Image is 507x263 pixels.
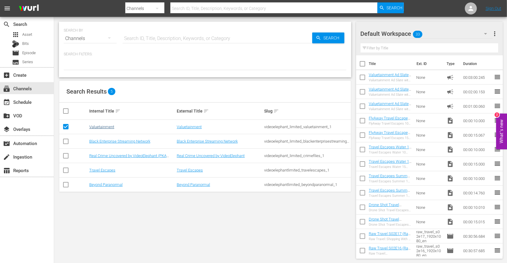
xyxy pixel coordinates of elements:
a: FlyAway Travel Escapes 15 Seconds [369,130,410,139]
td: 00:01:00.060 [461,99,494,113]
div: FlyAway Travel Escapes 15 Seconds [369,136,412,140]
a: Raw Travel S02E16 (Raw Travel S02E16 (VARIANT)) [369,246,411,259]
div: Internal Title [89,107,175,115]
img: ans4CAIJ8jUAAAAAAAAAAAAAAAAAAAAAAAAgQb4GAAAAAAAAAAAAAAAAAAAAAAAAJMjXAAAAAAAAAAAAAAAAAAAAAAAAgAT5G... [14,2,43,16]
th: Type [443,55,460,72]
td: raw_travel_s02e16_1920x1080_en [414,243,444,258]
span: Series [12,59,19,66]
span: Episode [447,233,454,240]
span: reorder [494,203,501,211]
span: Asset [12,31,19,38]
a: Valuetainment Ad Slate with Timer 3 Minute [369,73,411,82]
span: reorder [494,102,501,110]
td: None [414,142,444,157]
span: Video [447,160,454,168]
div: Bits [12,40,19,48]
div: Travel Escapes Water 15 Seconds [369,165,412,169]
a: Travel Escapes [89,168,115,172]
td: 00:30:56.684 [461,229,494,243]
a: Valuetainment Ad Slate with Timer 2 Minute [369,87,411,96]
td: 00:30:57.685 [461,243,494,258]
span: Ad [447,74,454,81]
a: Raw Travel S02E17 (Raw Travel S02E17 (VARIANT)) [369,231,411,245]
a: Travel Escapes Summer 10 Seconds [369,174,411,183]
span: Episode [22,50,36,56]
span: reorder [494,189,501,196]
div: videoelephant_limited_valuetainment_1 [264,125,350,129]
div: Drone Shot Travel Escapes 15 Seconds [369,223,412,227]
span: Overlays [3,126,10,133]
span: reorder [494,117,501,124]
span: Create [3,72,10,79]
td: 00:00:10.000 [461,171,494,186]
span: Reports [3,167,10,174]
td: 00:00:15.015 [461,215,494,229]
button: Search [312,32,344,43]
span: Search [386,2,402,13]
td: raw_travel_s02e17_1920x1080_en [414,229,444,243]
a: Real Crime Uncovered by VideoElephant (PKA Crime Files) [89,153,169,162]
td: None [414,157,444,171]
a: Travel Escapes Summer 15 Seconds [369,188,411,197]
div: Valuetainment Ad Slate with Timer 3 Minute [369,78,412,82]
div: Valuetainment Ad Slate with Timer 1 Minute [369,107,412,111]
div: Travel Escapes Summer 15 Seconds [369,194,412,198]
span: Video [447,189,454,196]
button: Search [377,2,404,13]
span: 33 [413,28,423,41]
span: Ad [447,88,454,95]
span: sort [115,108,121,114]
div: Raw Travel: [GEOGRAPHIC_DATA] [369,252,412,255]
span: Episode [447,247,454,254]
a: Valuetainment [89,125,114,129]
div: Channels [64,30,117,47]
span: Ad [447,103,454,110]
p: Search Filters: [64,52,347,57]
span: Search [3,21,10,28]
td: 00:00:10.000 [461,142,494,157]
a: FlyAway Travel Escapes 10 Seconds [369,116,410,125]
td: None [414,99,444,113]
a: Valuetainment Ad Slate with Timer 1 Minute [369,101,411,110]
td: None [414,85,444,99]
span: Video [447,204,454,211]
td: 00:00:10.010 [461,200,494,215]
a: Valuetainment [177,125,202,129]
span: Channels [3,85,10,92]
span: Video [447,146,454,153]
span: Bits [22,41,29,47]
a: Real Crime Uncovered by VideoElephant [177,153,245,158]
div: Raw Travel: Shopping With a Purpose [369,237,412,241]
div: videoelephant_limited_blackenterprisestreamingnetwork_1 [264,139,350,144]
a: Travel Escapes Water 15 Seconds [369,159,411,168]
td: None [414,171,444,186]
a: Beyond Paranormal [177,182,210,187]
th: Duration [460,55,496,72]
div: Slug [264,107,350,115]
td: None [414,128,444,142]
td: None [414,215,444,229]
span: Episode [12,49,19,57]
span: reorder [494,247,501,254]
td: 00:00:15.067 [461,128,494,142]
div: Drone Shot Travel Escapes 10 Seconds [369,208,412,212]
span: sort [273,108,279,114]
a: Travel Escapes [177,168,203,172]
span: reorder [494,160,501,167]
span: reorder [494,73,501,81]
span: Series [22,59,33,65]
td: None [414,200,444,215]
span: more_vert [491,30,498,37]
div: videoelephant_limited_crimefiles_1 [264,153,350,158]
td: None [414,186,444,200]
span: Ingestion [3,153,10,161]
span: reorder [494,146,501,153]
div: Valuetainment Ad Slate with Timer 2 Minute [369,93,412,97]
a: Black Enterprise Streaming Network [177,139,238,144]
div: videoelephantlimited_beyondparanormal_1 [264,182,350,187]
span: reorder [494,131,501,138]
span: reorder [494,88,501,95]
span: sort [203,108,209,114]
div: Travel Escapes Water 10 Seconds_1 [369,150,412,154]
span: Video [447,131,454,139]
